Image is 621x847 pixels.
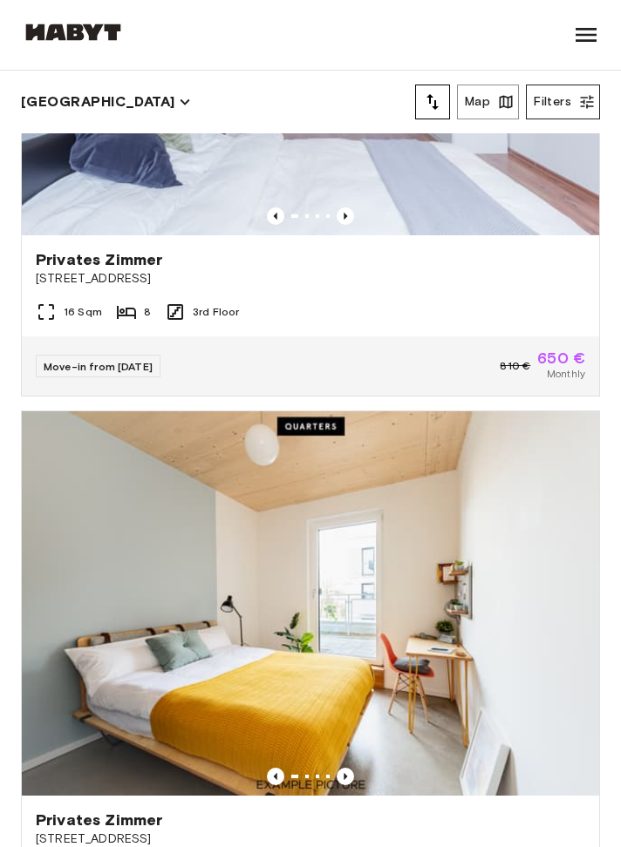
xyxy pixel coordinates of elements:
span: 16 Sqm [64,304,102,320]
span: Privates Zimmer [36,249,162,270]
button: Previous image [337,768,354,785]
button: Previous image [337,207,354,225]
span: 810 € [500,358,530,374]
button: Map [457,85,519,119]
span: Monthly [547,366,585,382]
button: Filters [526,85,600,119]
img: Marketing picture of unit DE-01-07-007-01Q [22,411,599,796]
button: Previous image [267,768,284,785]
img: Habyt [21,24,126,41]
button: Previous image [267,207,284,225]
button: [GEOGRAPHIC_DATA] [21,90,191,114]
span: [STREET_ADDRESS] [36,270,585,288]
span: 3rd Floor [193,304,239,320]
span: Privates Zimmer [36,810,162,830]
span: 8 [144,304,151,320]
button: tune [415,85,450,119]
span: Move-in from [DATE] [44,360,153,373]
span: 650 € [537,350,585,366]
